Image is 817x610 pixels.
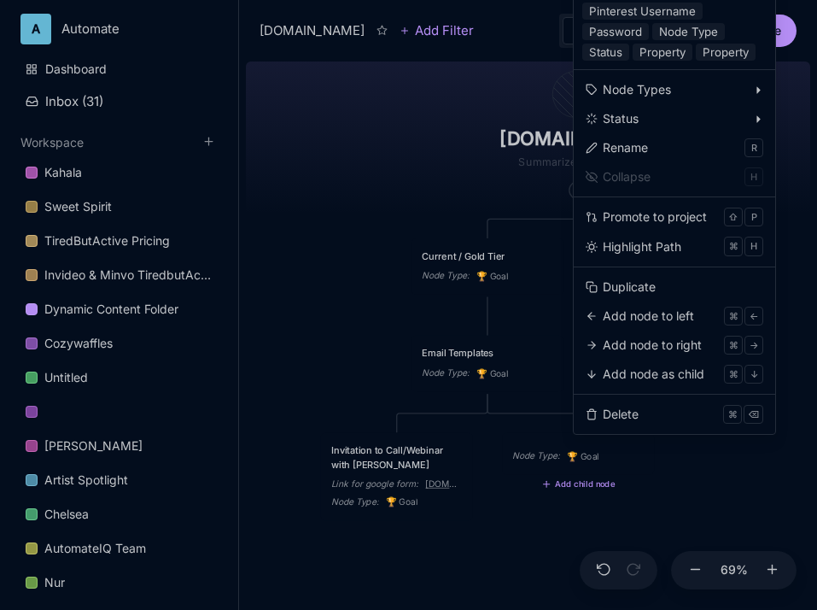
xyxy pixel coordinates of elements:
div: Collapse [603,167,651,186]
div: Email Templates [422,346,552,360]
div: Untitled [44,367,88,388]
button: Node Types [581,77,768,103]
div: [PERSON_NAME] [15,430,223,463]
kbd: ⌫ [744,405,763,424]
div: Invitation to Call/Webinar with [PERSON_NAME] [331,443,462,472]
div: Add node to left [603,307,694,326]
a: Dashboard [15,53,223,85]
div: Node Type : [512,449,559,463]
div: Sweet Spirit [15,191,223,224]
i: 🏆 [386,496,400,507]
a: [DOMAIN_NAME] [425,478,462,491]
div: Current / Gold Tier [422,249,552,262]
div: Delete [603,405,639,424]
div: Current / Gold TierNode Type:🏆Goal [411,238,564,295]
button: Pinterest Username [582,3,703,20]
div: Artist Spotlight [15,464,223,497]
kbd: ↓ [744,365,763,384]
a: AutomateIQ Team [15,532,223,565]
div: Nur [44,572,65,593]
div: Email TemplatesNode Type:🏆Goal [411,335,564,392]
a: Untitled [15,361,223,394]
i: 🏆 [476,271,490,282]
div: Sweet Spirit [44,196,112,217]
kbd: ⇧ [724,208,743,226]
a: TiredButActive Pricing [15,225,223,257]
div: [DOMAIN_NAME] [260,21,365,41]
div: AutomateIQ Team [44,538,146,559]
button: Status [581,106,768,132]
button: 69% [714,551,755,590]
a: Chelsea [15,498,223,531]
i: 🏆 [476,367,490,378]
div: Cozywaffles [15,327,223,361]
div: Link for google form : [331,478,418,491]
button: Status [582,44,629,61]
span: Goal [476,269,509,283]
div: Kahala [15,156,223,190]
div: Node Type : [422,366,469,379]
kbd: ⌘ [724,237,743,255]
a: Kahala [15,156,223,189]
div: Cozywaffles [44,333,113,354]
div: Node Type : [331,495,378,508]
a: Invideo & Minvo TiredbutActive [15,259,223,291]
div: Invideo & Minvo TiredbutActive [15,259,223,292]
button: Inbox (31) [15,86,223,116]
button: Node Type [652,23,725,40]
div: [PERSON_NAME] [44,436,143,456]
div: Kahala [44,162,82,183]
div: TiredButActive Pricing [15,225,223,258]
div: Add node as child [603,365,704,384]
span: Goal [386,496,418,509]
button: Add child node [541,479,615,490]
div: Dynamic Content Folder [44,299,178,320]
div: Dynamic Content Folder [15,293,223,326]
button: AAutomate [20,14,218,44]
span: Add Filter [410,21,474,41]
a: Sweet Spirit [15,191,223,223]
kbd: p [744,208,763,226]
kbd: → [744,336,763,355]
button: Workspace [20,135,84,150]
div: TiredButActive Pricing [44,231,170,251]
div: A [20,14,51,44]
a: Dynamic Content Folder [15,293,223,326]
div: Node Type : [422,269,469,283]
div: Add node to right [603,336,702,355]
kbd: h [744,237,763,255]
kbd: ← [744,307,763,326]
div: Chelsea [44,504,89,525]
kbd: h [744,167,763,186]
div: AutomateIQ Team [15,532,223,566]
button: Property [696,44,756,61]
span: Goal [567,449,599,463]
a: Nur [15,566,223,599]
button: Property [633,44,692,61]
button: Add Filter [400,21,474,41]
kbd: r [744,138,763,157]
div: Rename [603,138,648,157]
kbd: ⌘ [724,307,743,326]
a: Cozywaffles [15,327,223,360]
a: Artist Spotlight [15,464,223,496]
kbd: ⌘ [723,405,742,424]
button: Password [582,23,649,40]
div: Node Type:🏆GoalAdd child node [501,432,655,476]
div: Invideo & Minvo TiredbutActive [44,265,213,285]
a: [PERSON_NAME] [15,430,223,462]
i: 🏆 [567,451,581,462]
kbd: ⌘ [724,365,743,384]
kbd: ⌘ [724,336,743,355]
div: Promote to project [603,208,707,226]
div: Highlight Path [603,238,681,256]
div: Invitation to Call/Webinar with [PERSON_NAME]Link for google form:[DOMAIN_NAME]Node Type:🏆Goal [320,432,474,521]
div: Artist Spotlight [44,470,128,490]
div: Automate [61,21,190,37]
div: Chelsea [15,498,223,531]
span: Goal [476,367,509,380]
div: Duplicate [603,278,656,296]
